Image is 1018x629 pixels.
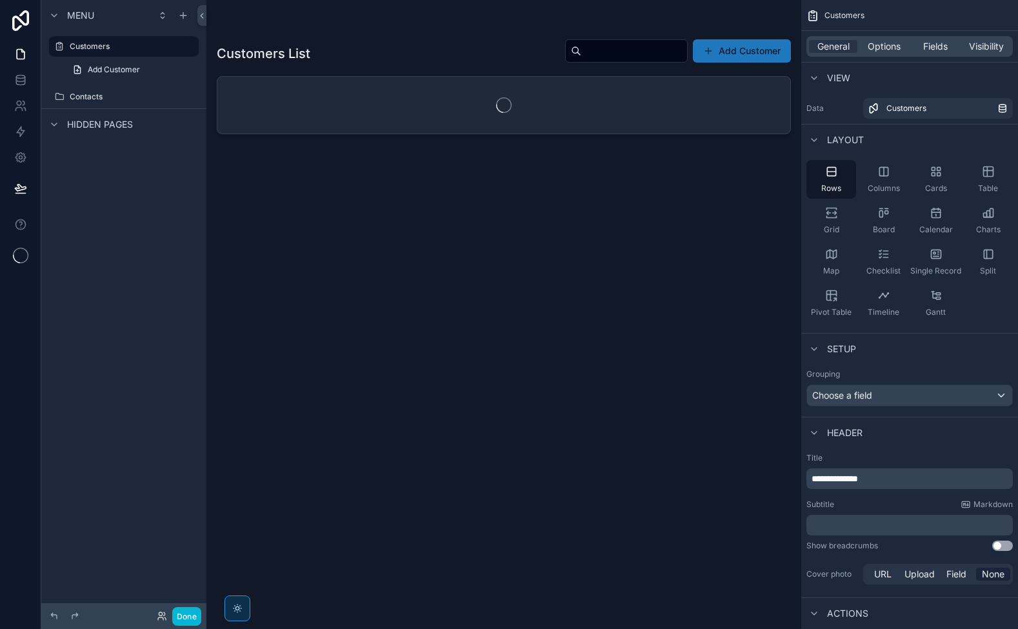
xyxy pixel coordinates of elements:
label: Data [806,103,858,114]
span: Checklist [866,266,901,276]
span: Pivot Table [811,307,852,317]
span: Rows [821,183,841,194]
label: Cover photo [806,569,858,579]
button: Pivot Table [806,284,856,323]
button: Grid [806,201,856,240]
span: None [982,568,1004,581]
button: Columns [859,160,908,199]
span: Hidden pages [67,118,133,131]
a: Markdown [961,499,1013,510]
a: Contacts [49,86,199,107]
span: Visibility [969,40,1004,53]
a: Customers [863,98,1013,119]
span: Columns [868,183,900,194]
span: Calendar [919,225,953,235]
label: Title [806,453,1013,463]
button: Board [859,201,908,240]
span: Board [873,225,895,235]
span: Add Customer [88,65,140,75]
button: Gantt [911,284,961,323]
a: Add Customer [65,59,199,80]
span: Choose a field [812,390,872,401]
span: Layout [827,134,864,146]
span: Options [868,40,901,53]
span: Upload [904,568,935,581]
span: Map [823,266,839,276]
label: Customers [70,41,191,52]
span: Menu [67,9,94,22]
button: Checklist [859,243,908,281]
span: Fields [923,40,948,53]
span: Customers [824,10,864,21]
span: Cards [925,183,947,194]
button: Map [806,243,856,281]
span: Table [978,183,998,194]
button: Charts [963,201,1013,240]
button: Choose a field [806,384,1013,406]
span: Timeline [868,307,899,317]
button: Split [963,243,1013,281]
label: Grouping [806,369,840,379]
button: Rows [806,160,856,199]
span: Markdown [973,499,1013,510]
div: scrollable content [806,468,1013,489]
span: Split [980,266,996,276]
button: Done [172,607,201,626]
span: Header [827,426,863,439]
button: Timeline [859,284,908,323]
span: Gantt [926,307,946,317]
button: Calendar [911,201,961,240]
div: Show breadcrumbs [806,541,878,551]
span: Actions [827,607,868,620]
span: View [827,72,850,85]
span: URL [874,568,892,581]
span: Charts [976,225,1001,235]
button: Cards [911,160,961,199]
span: Field [946,568,966,581]
button: Single Record [911,243,961,281]
label: Subtitle [806,499,834,510]
span: Setup [827,343,856,355]
label: Contacts [70,92,196,102]
a: Customers [49,36,199,57]
span: Grid [824,225,839,235]
button: Table [963,160,1013,199]
span: Single Record [910,266,961,276]
span: Customers [886,103,926,114]
span: General [817,40,850,53]
div: scrollable content [806,515,1013,535]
